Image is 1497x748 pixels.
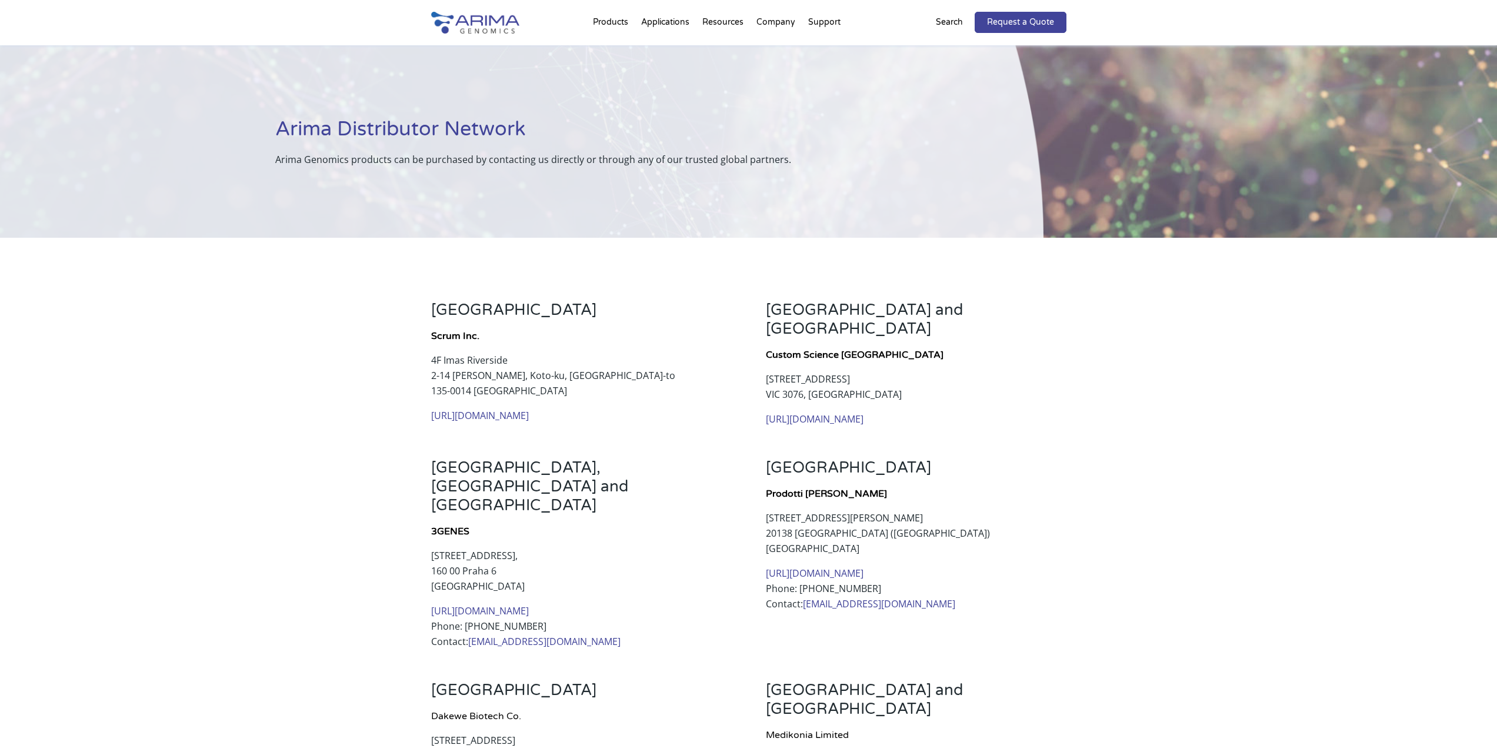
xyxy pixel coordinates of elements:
img: Arima-Genomics-logo [431,12,519,34]
a: [URL][DOMAIN_NAME] [431,604,529,617]
p: Phone: [PHONE_NUMBER] Contact: [766,566,1066,611]
strong: Scrum Inc. [431,330,479,342]
p: Search [936,15,963,30]
p: [STREET_ADDRESS], 160 00 Praha 6 [GEOGRAPHIC_DATA] [431,548,731,603]
h3: [GEOGRAPHIC_DATA], [GEOGRAPHIC_DATA] and [GEOGRAPHIC_DATA] [431,458,731,524]
h3: [GEOGRAPHIC_DATA] [431,681,731,709]
a: Custom Science [GEOGRAPHIC_DATA] [766,349,943,361]
h3: [GEOGRAPHIC_DATA] and [GEOGRAPHIC_DATA] [766,301,1066,347]
a: [URL][DOMAIN_NAME] [431,409,529,422]
h3: [GEOGRAPHIC_DATA] [766,458,1066,486]
a: [EMAIL_ADDRESS][DOMAIN_NAME] [803,597,955,610]
p: [STREET_ADDRESS][PERSON_NAME] 20138 [GEOGRAPHIC_DATA] ([GEOGRAPHIC_DATA]) [GEOGRAPHIC_DATA] [766,510,1066,566]
p: Phone: [PHONE_NUMBER] Contact: [431,603,731,649]
h3: [GEOGRAPHIC_DATA] [431,301,731,328]
strong: 3GENES [431,526,469,537]
h4: Dakewe Biotech Co. [431,709,731,733]
p: 4F Imas Riverside 2-14 [PERSON_NAME], Koto-ku, [GEOGRAPHIC_DATA]-to 135-0014 [GEOGRAPHIC_DATA] [431,353,731,408]
h1: Arima Distributor Network [275,116,984,152]
a: [EMAIL_ADDRESS][DOMAIN_NAME] [468,635,621,648]
p: [STREET_ADDRESS] VIC 3076, [GEOGRAPHIC_DATA] [766,371,1066,411]
p: Arima Genomics products can be purchased by contacting us directly or through any of our trusted ... [275,152,984,167]
a: [URL][DOMAIN_NAME] [766,567,863,580]
strong: Prodotti [PERSON_NAME] [766,488,887,500]
a: [URL][DOMAIN_NAME] [766,413,863,425]
h3: [GEOGRAPHIC_DATA] and [GEOGRAPHIC_DATA] [766,681,1066,727]
a: Request a Quote [975,12,1066,33]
